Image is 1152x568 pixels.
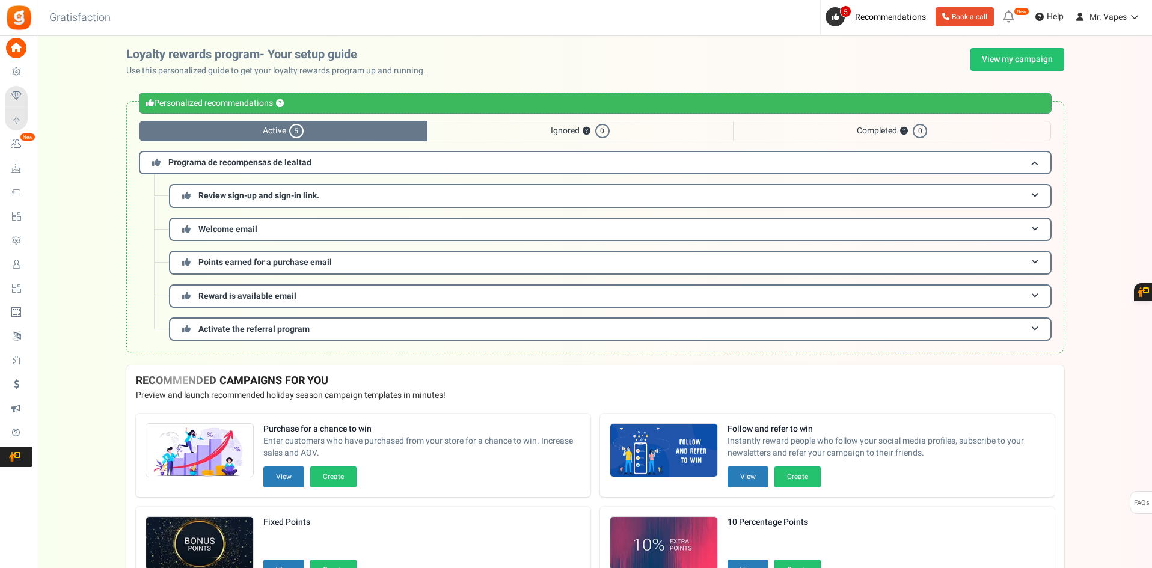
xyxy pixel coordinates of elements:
span: 5 [289,124,304,138]
h3: Gratisfaction [36,6,124,30]
button: View [728,466,768,487]
span: Recommendations [855,11,926,23]
button: ? [900,127,908,135]
span: Mr. Vapes [1089,11,1127,23]
a: Help [1031,7,1068,26]
p: Preview and launch recommended holiday season campaign templates in minutes! [136,389,1055,402]
span: Ignored [427,121,733,141]
img: Recommended Campaigns [610,424,717,478]
span: Completed [733,121,1051,141]
span: Enter customers who have purchased from your store for a chance to win. Increase sales and AOV. [263,435,581,459]
span: Active [139,121,427,141]
strong: Purchase for a chance to win [263,423,581,435]
h4: RECOMMENDED CAMPAIGNS FOR YOU [136,375,1055,387]
span: Help [1044,11,1064,23]
button: Create [310,466,357,487]
strong: Fixed Points [263,516,357,528]
span: 0 [913,124,927,138]
span: Activate the referral program [198,323,310,335]
button: ? [276,100,284,108]
a: View my campaign [970,48,1064,71]
img: Recommended Campaigns [146,424,253,478]
a: Book a call [936,7,994,26]
span: 5 [840,5,851,17]
span: Welcome email [198,223,257,236]
p: Use this personalized guide to get your loyalty rewards program up and running. [126,65,435,77]
span: Programa de recompensas de lealtad [168,156,311,169]
strong: Follow and refer to win [728,423,1045,435]
span: 0 [595,124,610,138]
em: New [1014,7,1029,16]
a: New [5,134,32,154]
span: Review sign-up and sign-in link. [198,189,319,202]
em: New [20,133,35,141]
span: Reward is available email [198,290,296,302]
a: 5 Recommendations [826,7,931,26]
span: FAQs [1133,492,1150,515]
button: View [263,466,304,487]
button: Create [774,466,821,487]
h2: Loyalty rewards program- Your setup guide [126,48,435,61]
div: Personalized recommendations [139,93,1052,114]
span: Points earned for a purchase email [198,256,332,269]
img: Gratisfaction [5,4,32,31]
strong: 10 Percentage Points [728,516,821,528]
span: Instantly reward people who follow your social media profiles, subscribe to your newsletters and ... [728,435,1045,459]
button: ? [583,127,590,135]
